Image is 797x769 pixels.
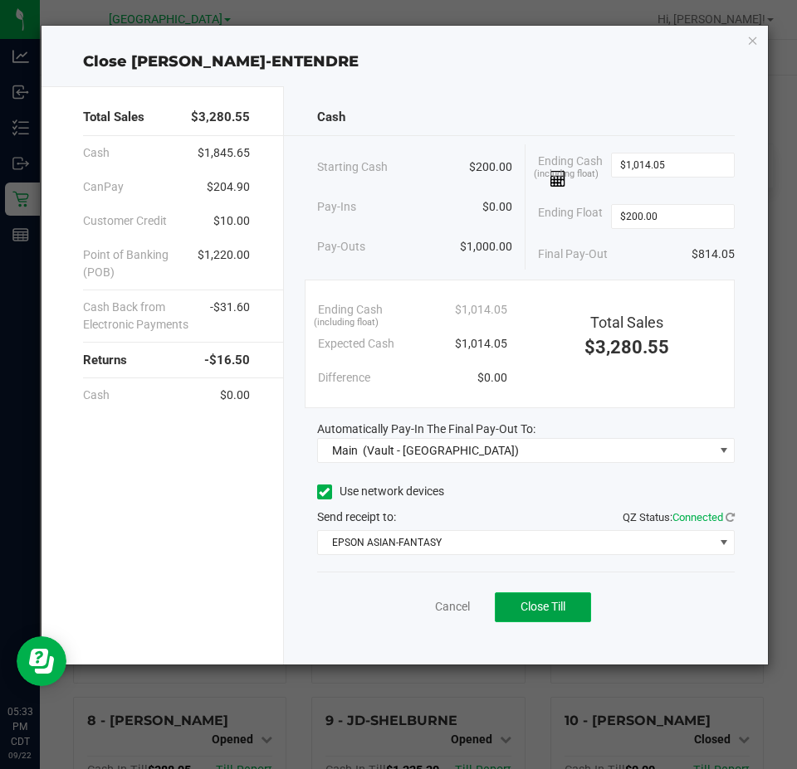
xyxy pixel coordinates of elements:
span: $3,280.55 [584,337,669,358]
span: $1,014.05 [455,335,507,353]
span: Final Pay-Out [538,246,608,263]
span: Ending Cash [318,301,383,319]
span: $1,000.00 [460,238,512,256]
span: (including float) [534,168,599,182]
span: QZ Status: [623,511,735,523]
span: Pay-Outs [317,238,365,256]
span: CanPay [83,178,124,196]
span: $200.00 [469,158,512,176]
span: Send receipt to: [317,510,396,523]
div: Returns [83,343,250,378]
span: Cash [83,144,110,162]
span: -$31.60 [210,299,250,333]
span: $1,845.65 [198,144,250,162]
span: $814.05 [692,246,735,263]
span: -$16.50 [204,351,250,370]
span: (including float) [314,316,379,330]
span: $0.00 [220,387,250,404]
label: Use network devices [317,483,444,500]
span: Automatically Pay-In The Final Pay-Out To: [317,422,535,436]
iframe: Resource center [17,636,66,686]
span: $204.90 [207,178,250,196]
span: Ending Cash [538,153,611,187]
span: $1,014.05 [455,301,507,319]
span: (Vault - [GEOGRAPHIC_DATA]) [363,444,519,457]
span: $3,280.55 [191,108,250,127]
a: Cancel [435,598,470,616]
span: $0.00 [477,369,507,387]
span: EPSON ASIAN-FANTASY [318,531,714,554]
span: $1,220.00 [198,246,250,281]
span: Cash [317,108,345,127]
span: Close Till [521,600,565,613]
span: Customer Credit [83,212,167,230]
span: Pay-Ins [317,198,356,216]
button: Close Till [495,592,591,622]
span: Total Sales [590,314,663,331]
span: Main [332,444,358,457]
span: Cash [83,387,110,404]
span: Difference [318,369,370,387]
span: Ending Float [538,204,603,229]
span: Expected Cash [318,335,394,353]
span: Connected [672,511,723,523]
span: Total Sales [83,108,144,127]
span: Starting Cash [317,158,388,176]
span: Point of Banking (POB) [83,246,198,281]
span: $0.00 [482,198,512,216]
span: Cash Back from Electronic Payments [83,299,210,333]
span: $10.00 [213,212,250,230]
div: Close [PERSON_NAME]-ENTENDRE [42,51,769,73]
